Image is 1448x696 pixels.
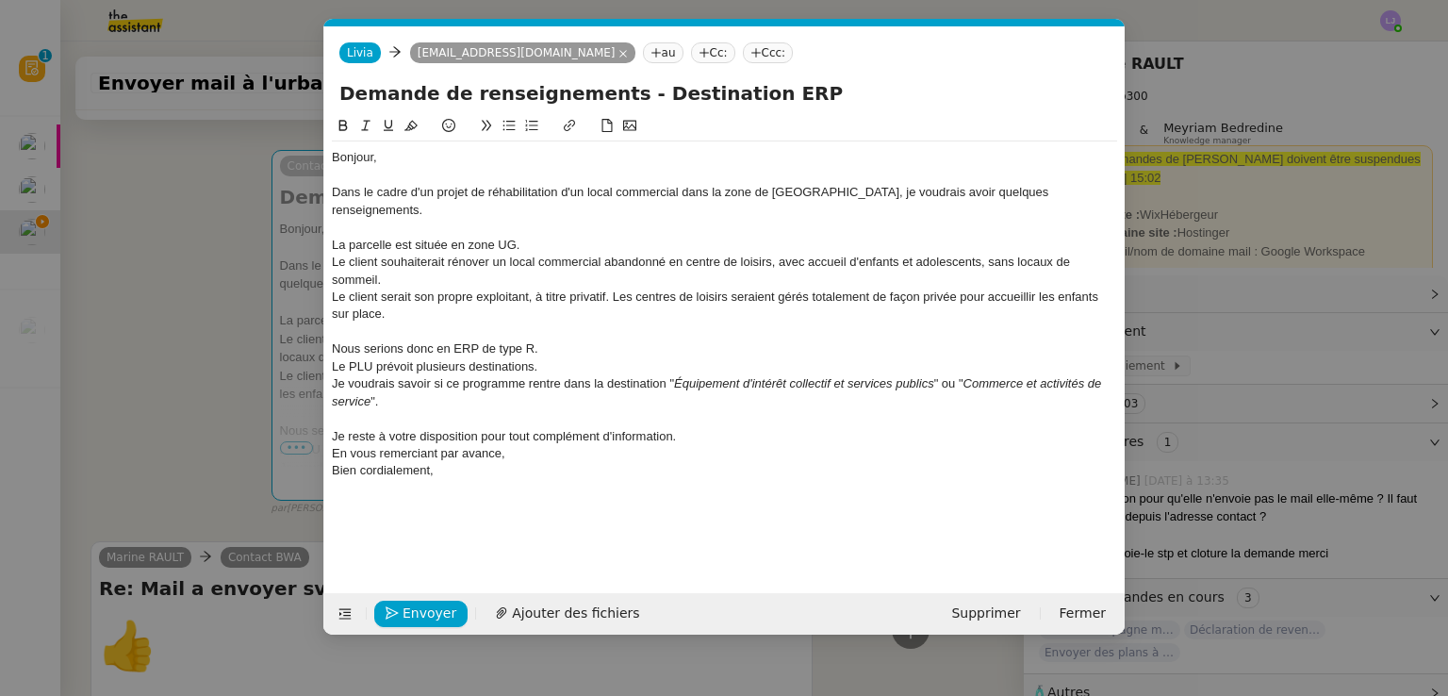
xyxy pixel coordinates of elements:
div: Bonjour, [332,149,1117,166]
nz-tag: au [643,42,683,63]
em: Équipement d'intérêt collectif et services publics [674,376,934,390]
button: Envoyer [374,601,468,627]
em: Commerce et activités de service [332,376,1105,407]
span: Supprimer [951,603,1020,624]
span: Fermer [1060,603,1106,624]
button: Ajouter des fichiers [484,601,650,627]
div: La parcelle est située en zone UG. [332,237,1117,254]
div: Le client souhaiterait rénover un local commercial abandonné en centre de loisirs, avec accueil d... [332,254,1117,289]
nz-tag: Ccc: [743,42,794,63]
button: Fermer [1048,601,1117,627]
span: Livia [347,46,373,59]
div: Bien cordialement, [332,462,1117,479]
nz-tag: Cc: [691,42,735,63]
div: Le client serait son propre exploitant, à titre privatif. Les centres de loisirs seraient gérés t... [332,289,1117,323]
div: Je voudrais savoir si ce programme rentre dans la destination " " ou " ". [332,375,1117,410]
span: Ajouter des fichiers [512,603,639,624]
div: Nous serions donc en ERP de type R. [332,340,1117,357]
div: Le PLU prévoit plusieurs destinations. [332,358,1117,375]
div: Je reste à votre disposition pour tout complément d'information. [332,428,1117,445]
input: Subject [339,79,1110,108]
div: Dans le cadre d'un projet de réhabilitation d'un local commercial dans la zone de [GEOGRAPHIC_DAT... [332,184,1117,219]
span: Envoyer [403,603,456,624]
button: Supprimer [940,601,1031,627]
div: En vous remerciant par avance, [332,445,1117,462]
nz-tag: [EMAIL_ADDRESS][DOMAIN_NAME] [410,42,635,63]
